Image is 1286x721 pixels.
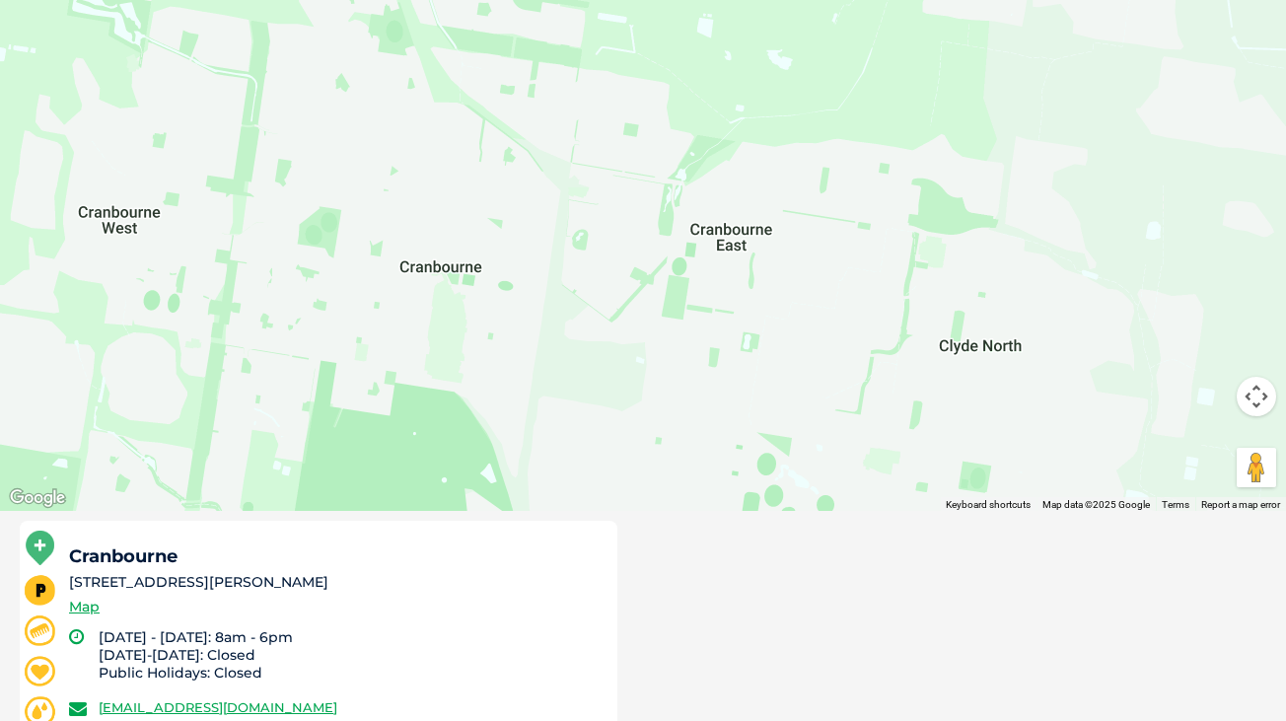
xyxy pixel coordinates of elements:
button: Drag Pegman onto the map to open Street View [1237,448,1276,487]
a: Terms (opens in new tab) [1162,499,1189,510]
a: Report a map error [1201,499,1280,510]
button: Map camera controls [1237,377,1276,416]
li: [DATE] - [DATE]: 8am - 6pm [DATE]-[DATE]: Closed Public Holidays: Closed [99,628,600,683]
span: Map data ©2025 Google [1042,499,1150,510]
a: Open this area in Google Maps (opens a new window) [5,485,70,511]
li: [STREET_ADDRESS][PERSON_NAME] [69,572,600,593]
h5: Cranbourne [69,547,600,565]
a: Map [69,596,100,618]
button: Keyboard shortcuts [946,498,1031,512]
a: [EMAIL_ADDRESS][DOMAIN_NAME] [99,699,337,715]
img: Google [5,485,70,511]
